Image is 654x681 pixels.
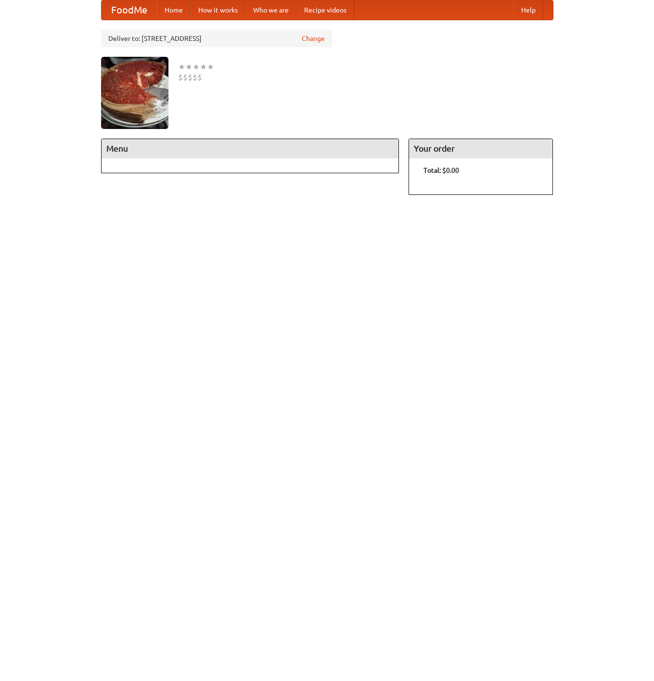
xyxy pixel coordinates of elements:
li: ★ [207,62,214,72]
a: How it works [191,0,245,20]
li: $ [178,72,183,83]
li: $ [188,72,192,83]
li: ★ [185,62,192,72]
li: ★ [192,62,200,72]
div: Deliver to: [STREET_ADDRESS] [101,30,332,47]
a: Who we are [245,0,296,20]
li: $ [192,72,197,83]
li: $ [197,72,202,83]
li: $ [183,72,188,83]
a: Recipe videos [296,0,354,20]
a: Change [302,34,325,43]
li: ★ [200,62,207,72]
h4: Your order [409,139,552,158]
h4: Menu [102,139,399,158]
img: angular.jpg [101,57,168,129]
b: Total: $0.00 [423,167,459,174]
a: FoodMe [102,0,157,20]
a: Help [513,0,543,20]
a: Home [157,0,191,20]
li: ★ [178,62,185,72]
